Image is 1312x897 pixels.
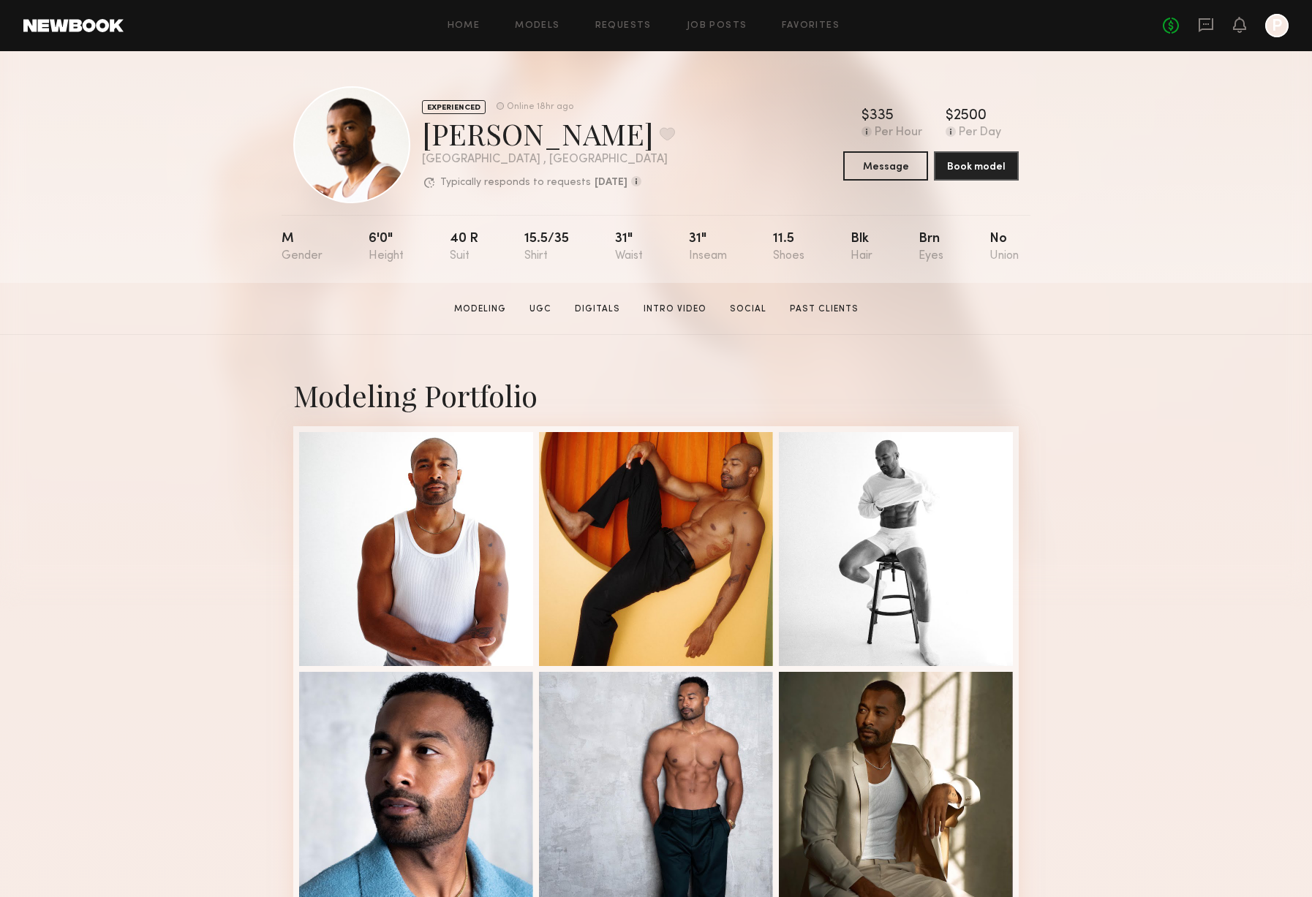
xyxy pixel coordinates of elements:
[293,376,1019,415] div: Modeling Portfolio
[687,21,747,31] a: Job Posts
[689,232,727,262] div: 31"
[773,232,804,262] div: 11.5
[282,232,323,262] div: M
[595,21,652,31] a: Requests
[638,303,712,316] a: Intro Video
[934,151,1019,181] button: Book model
[569,303,626,316] a: Digitals
[595,178,627,188] b: [DATE]
[422,100,486,114] div: EXPERIENCED
[946,109,954,124] div: $
[448,21,480,31] a: Home
[782,21,840,31] a: Favorites
[724,303,772,316] a: Social
[615,232,643,262] div: 31"
[422,154,675,166] div: [GEOGRAPHIC_DATA] , [GEOGRAPHIC_DATA]
[422,114,675,153] div: [PERSON_NAME]
[440,178,591,188] p: Typically responds to requests
[524,303,557,316] a: UGC
[875,126,922,140] div: Per Hour
[870,109,894,124] div: 335
[524,232,569,262] div: 15.5/35
[515,21,559,31] a: Models
[959,126,1001,140] div: Per Day
[851,232,872,262] div: Blk
[448,303,512,316] a: Modeling
[862,109,870,124] div: $
[843,151,928,181] button: Message
[450,232,478,262] div: 40 r
[989,232,1019,262] div: No
[1265,14,1289,37] a: P
[954,109,987,124] div: 2500
[784,303,864,316] a: Past Clients
[369,232,404,262] div: 6'0"
[919,232,943,262] div: Brn
[507,102,573,112] div: Online 18hr ago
